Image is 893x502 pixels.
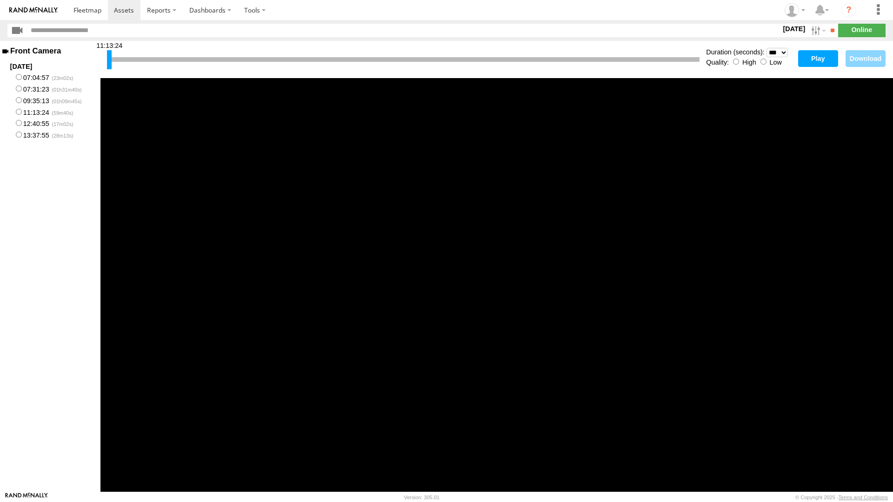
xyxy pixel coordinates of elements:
div: 11:13:24 [96,42,122,54]
input: 11:13:24 [16,109,22,115]
a: Visit our Website [5,493,48,502]
div: Version: 305.01 [404,495,440,500]
label: Quality: [706,59,729,66]
input: 07:04:57 [16,74,22,80]
input: 09:35:13 [16,97,22,103]
input: 13:37:55 [16,132,22,138]
div: © Copyright 2025 - [795,495,888,500]
a: Terms and Conditions [839,495,888,500]
label: Duration (seconds): [706,48,765,56]
img: rand-logo.svg [9,7,58,13]
input: 07:31:23 [16,86,22,92]
i: ? [841,3,856,18]
video: Front Camera [100,78,893,492]
input: 12:40:55 [16,120,22,126]
label: Search Filter Options [807,24,827,37]
label: High [742,59,756,66]
button: Play [798,50,838,67]
div: MIguel Fernandez [781,3,808,17]
label: Low [770,59,782,66]
div: Video Player [100,78,893,492]
label: [DATE] [781,24,807,34]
